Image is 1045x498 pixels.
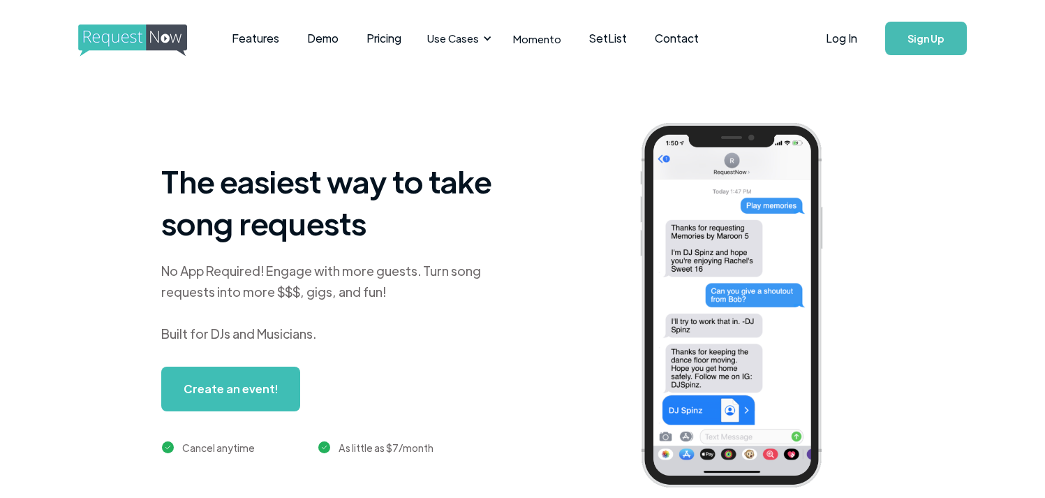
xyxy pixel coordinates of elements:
div: Cancel anytime [182,439,255,456]
a: Demo [293,17,353,60]
a: Create an event! [161,367,300,411]
a: home [78,24,183,52]
img: green checkmark [318,441,330,453]
h1: The easiest way to take song requests [161,160,510,244]
a: Sign Up [885,22,967,55]
div: Use Cases [427,31,479,46]
a: Pricing [353,17,415,60]
div: No App Required! Engage with more guests. Turn song requests into more $$$, gigs, and fun! Built ... [161,261,510,344]
a: Momento [499,18,575,59]
div: As little as $7/month [339,439,433,456]
img: green checkmark [162,441,174,453]
div: Use Cases [419,17,496,60]
a: Log In [812,14,871,63]
a: Features [218,17,293,60]
a: SetList [575,17,641,60]
img: requestnow logo [78,24,213,57]
a: Contact [641,17,713,60]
